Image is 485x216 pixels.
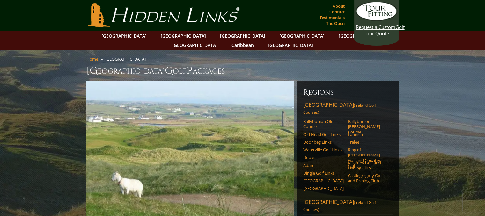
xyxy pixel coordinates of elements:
a: Old Head Golf Links [303,132,344,137]
li: [GEOGRAPHIC_DATA] [105,56,148,62]
span: G [165,64,173,77]
a: [GEOGRAPHIC_DATA] [158,31,209,40]
a: [GEOGRAPHIC_DATA] [169,40,221,50]
a: Ballybunion Old Course [303,119,344,129]
a: Ballybunion [PERSON_NAME] Course [348,119,388,134]
a: Waterville Golf Links [303,147,344,152]
a: [GEOGRAPHIC_DATA] [303,186,344,191]
span: (Ireland Golf Courses) [303,200,376,212]
a: [GEOGRAPHIC_DATA](Ireland Golf Courses) [303,101,393,117]
a: [GEOGRAPHIC_DATA] [303,178,344,183]
a: Request a CustomGolf Tour Quote [356,2,397,37]
a: Caribbean [228,40,257,50]
a: Home [86,56,98,62]
span: Request a Custom [356,24,395,30]
a: Castlegregory Golf and Fishing Club [348,173,388,184]
a: [GEOGRAPHIC_DATA] [276,31,328,40]
a: Killarney Golf and Fishing Club [348,160,388,171]
a: [GEOGRAPHIC_DATA] [335,31,387,40]
a: [GEOGRAPHIC_DATA](Ireland Golf Courses) [303,198,393,214]
a: [GEOGRAPHIC_DATA] [217,31,268,40]
a: [GEOGRAPHIC_DATA] [98,31,150,40]
a: Tralee [348,140,388,145]
span: P [187,64,193,77]
a: About [331,2,346,11]
a: Ring of [PERSON_NAME] Golf and Country Club [348,147,388,168]
h1: [GEOGRAPHIC_DATA] olf ackages [86,64,399,77]
a: [GEOGRAPHIC_DATA] [265,40,316,50]
a: Adare [303,163,344,168]
a: Dingle Golf Links [303,170,344,176]
a: Dooks [303,155,344,160]
span: (Ireland Golf Courses) [303,103,376,115]
a: The Open [325,19,346,28]
h6: Regions [303,87,393,97]
a: Lahinch [348,132,388,137]
a: Doonbeg Links [303,140,344,145]
a: Contact [328,7,346,16]
a: Testimonials [318,13,346,22]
